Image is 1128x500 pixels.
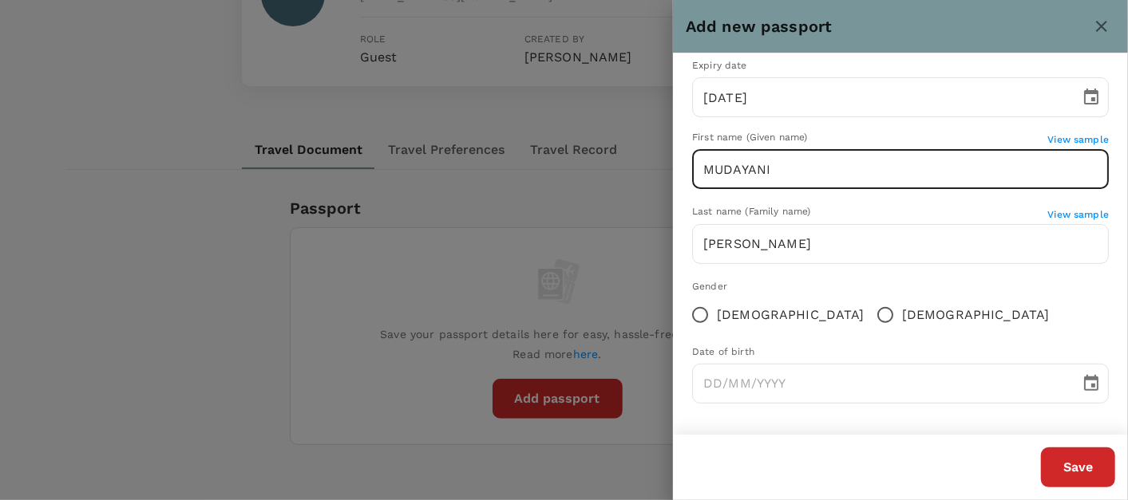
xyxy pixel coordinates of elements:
button: Choose date, selected date is Jul 25, 2033 [1075,81,1107,113]
input: DD/MM/YYYY [692,77,1069,117]
div: Gender [692,279,1109,295]
div: Last name (Family name) [692,204,1047,220]
button: Save [1041,447,1115,487]
button: close [1088,13,1115,40]
span: [DEMOGRAPHIC_DATA] [902,305,1050,325]
h6: Add new passport [686,14,1088,39]
div: First name (Given name) [692,130,1047,146]
span: View sample [1047,134,1109,145]
span: View sample [1047,209,1109,220]
div: Expiry date [692,58,1109,74]
div: Date of birth [692,344,1109,360]
button: Choose date [1075,368,1107,400]
input: DD/MM/YYYY [692,364,1069,404]
span: [DEMOGRAPHIC_DATA] [717,305,865,325]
